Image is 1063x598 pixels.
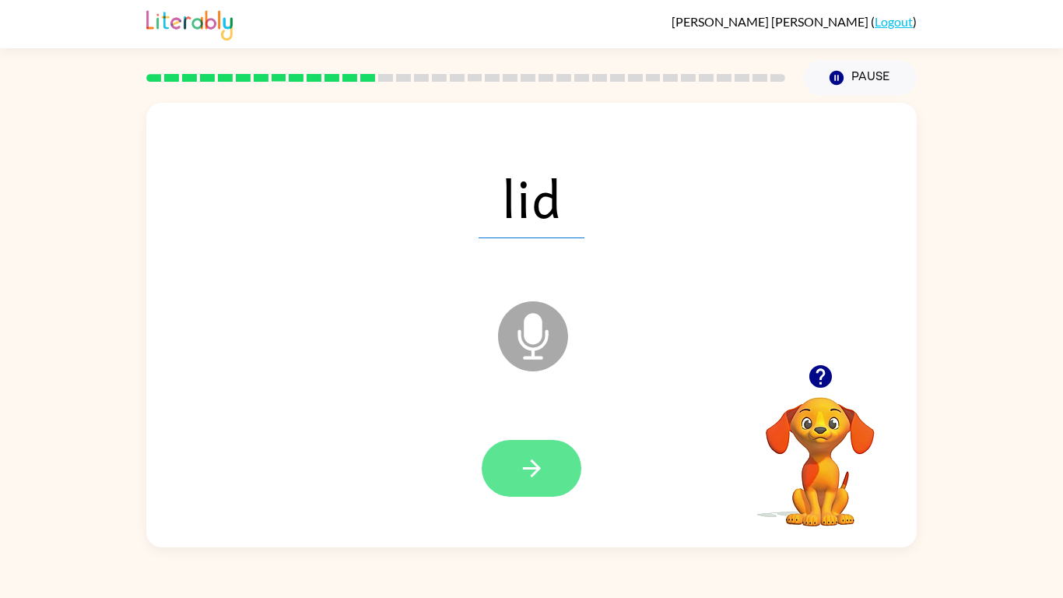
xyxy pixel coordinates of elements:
a: Logout [875,14,913,29]
span: [PERSON_NAME] [PERSON_NAME] [672,14,871,29]
video: Your browser must support playing .mp4 files to use Literably. Please try using another browser. [742,373,898,529]
div: ( ) [672,14,917,29]
button: Pause [804,60,917,96]
img: Literably [146,6,233,40]
span: lid [479,157,584,238]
